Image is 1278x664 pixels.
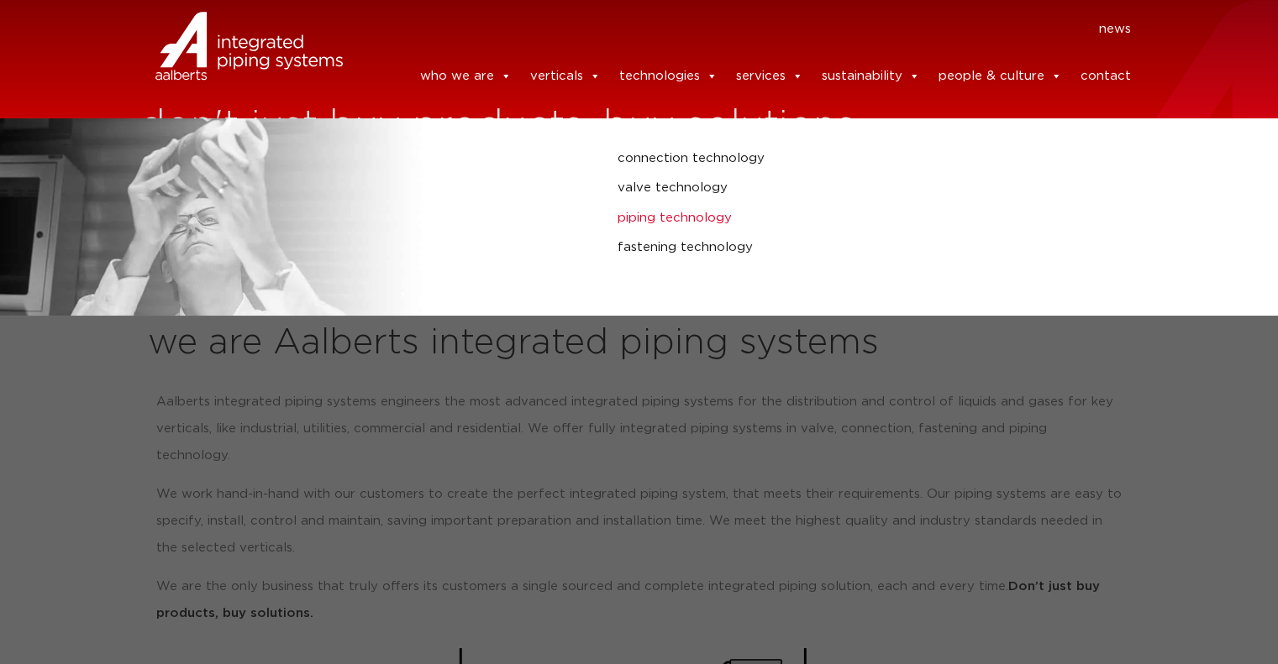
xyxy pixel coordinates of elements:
a: sustainability [821,60,919,93]
a: fastening technology [618,237,1097,259]
a: people & culture [938,60,1061,93]
nav: Menu [368,16,1131,43]
p: We work hand-in-hand with our customers to create the perfect integrated piping system, that meet... [156,481,1123,562]
a: contact [1080,60,1130,93]
a: valve technology [618,177,1097,199]
a: services [735,60,802,93]
p: We are the only business that truly offers its customers a single sourced and complete integrated... [156,573,1123,627]
a: technologies [618,60,717,93]
a: connection technology [618,148,1097,170]
a: piping technology [618,207,1097,229]
h2: we are Aalberts integrated piping systems [148,323,1131,363]
a: news [1098,16,1130,43]
a: verticals [529,60,600,93]
p: Aalberts integrated piping systems engineers the most advanced integrated piping systems for the ... [156,389,1123,469]
a: who we are [419,60,511,93]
